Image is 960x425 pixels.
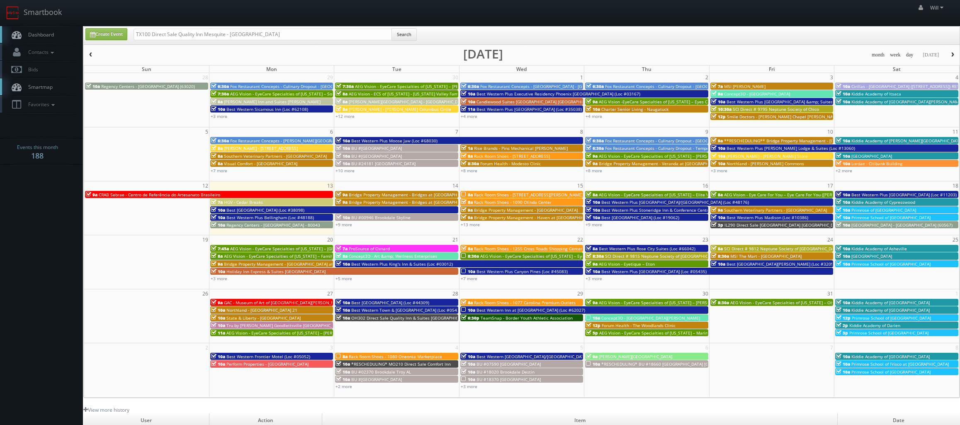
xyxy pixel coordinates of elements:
[230,138,357,144] span: Fox Restaurant Concepts - [PERSON_NAME][GEOGRAPHIC_DATA]
[836,369,850,375] span: 10a
[579,73,584,82] span: 1
[851,215,931,220] span: Primrose School of [GEOGRAPHIC_DATA]
[586,322,600,328] span: 12p
[836,330,848,336] span: 3p
[349,253,437,259] span: Concept3D - Art &amp; Wellness Enterprises
[461,361,475,367] span: 10a
[733,106,819,112] span: SCI Direct # 9795 Neptune Society of Chico
[336,83,354,89] span: 7:30a
[711,99,725,105] span: 10a
[226,269,326,274] span: Holiday Inn Express & Suites [GEOGRAPHIC_DATA]
[605,253,721,259] span: SCI Direct # 9815 Neptune Society of [GEOGRAPHIC_DATA]
[849,330,928,336] span: Primrose School of [GEOGRAPHIC_DATA]
[336,161,350,166] span: 10a
[474,300,576,305] span: Rack Room Shoes - 1077 Carolina Premium Outlets
[349,91,481,97] span: AEG Vision - ECS of [US_STATE] - [US_STATE] Valley Family Eye Care
[99,192,220,198] span: CRAB Sebrae - Centro de Referência do Artesanato Brasileiro
[727,153,808,159] span: [PERSON_NAME] - [PERSON_NAME] Store
[599,153,747,159] span: AEG Vision - EyeCare Specialties of [US_STATE] – [PERSON_NAME] Eye Care
[461,269,475,274] span: 10a
[586,246,598,252] span: 8a
[461,376,475,382] span: 10a
[351,307,463,313] span: Best Western Town & [GEOGRAPHIC_DATA] (Loc #05423)
[586,138,604,144] span: 6:30a
[711,168,727,173] a: +3 more
[224,153,327,159] span: Southern Veterinary Partners - [GEOGRAPHIC_DATA]
[851,192,957,198] span: Best Western Plus [GEOGRAPHIC_DATA] (Loc #11203)
[349,192,474,198] span: Bridge Property Management - Bridges at [GEOGRAPHIC_DATA]
[851,300,930,305] span: Kiddie Academy of [GEOGRAPHIC_DATA]
[336,145,350,151] span: 10a
[849,322,900,328] span: Kiddie Academy of Darien
[336,106,348,112] span: 8a
[461,168,477,173] a: +8 more
[461,83,479,89] span: 6:30a
[586,354,598,359] span: 9a
[851,246,907,252] span: Kiddie Academy of Asheville
[463,50,503,58] h2: [DATE]
[202,73,209,82] span: 28
[211,253,223,259] span: 8a
[230,91,384,97] span: AEG Vision - EyeCare Specialties of [US_STATE] – Southwest Orlando Eye Care
[211,91,229,97] span: 7:30a
[724,222,916,228] span: IL290 Direct Sale [GEOGRAPHIC_DATA] [GEOGRAPHIC_DATA][PERSON_NAME][GEOGRAPHIC_DATA]
[586,99,598,105] span: 9a
[336,199,348,205] span: 9a
[586,161,598,166] span: 9a
[335,113,355,119] a: +12 more
[336,261,350,267] span: 10a
[392,66,401,73] span: Tue
[869,50,887,60] button: month
[586,153,598,159] span: 9a
[836,91,850,97] span: 10a
[211,276,227,281] a: +3 more
[711,153,725,159] span: 10a
[474,145,568,151] span: Rise Brands - Pins Mechanical [PERSON_NAME]
[336,91,348,97] span: 8a
[586,330,598,336] span: 5p
[893,66,901,73] span: Sat
[599,354,672,359] span: [PERSON_NAME][GEOGRAPHIC_DATA]
[326,73,334,82] span: 29
[24,101,57,108] span: Favorites
[711,246,723,252] span: 8a
[351,300,429,305] span: Best [GEOGRAPHIC_DATA] (Loc #44309)
[711,222,723,228] span: 3p
[474,153,550,159] span: Rack Room Shoes - [STREET_ADDRESS]
[211,300,223,305] span: 9a
[211,138,229,144] span: 6:30a
[355,83,505,89] span: AEG Vision - EyeCare Specialties of [US_STATE] – [PERSON_NAME] Eye Clinic
[601,315,700,321] span: Concept3D - [GEOGRAPHIC_DATA][PERSON_NAME]
[851,207,916,213] span: Primrose of [GEOGRAPHIC_DATA]
[851,222,953,228] span: [GEOGRAPHIC_DATA] - [GEOGRAPHIC_DATA] (60567)
[230,83,361,89] span: Fox Restaurant Concepts - Culinary Dropout - [GEOGRAPHIC_DATA]
[586,300,598,305] span: 9a
[336,369,350,375] span: 10a
[335,222,352,227] a: +9 more
[476,91,640,97] span: Best Western Plus Executive Residency Phoenix [GEOGRAPHIC_DATA] (Loc #03167)
[211,106,225,112] span: 10a
[461,222,480,227] a: +13 more
[586,269,600,274] span: 10a
[836,199,850,205] span: 10a
[476,307,585,313] span: Best Western Inn at [GEOGRAPHIC_DATA] (Loc #62027)
[586,113,602,119] a: +4 more
[481,315,573,321] span: TeamSnap - Border Youth Athletic Association
[836,168,852,173] a: +2 more
[211,153,223,159] span: 8a
[142,66,151,73] span: Sun
[836,207,850,213] span: 10a
[476,369,535,375] span: BU #18020 Brookdale Destin
[711,207,723,213] span: 9a
[461,192,473,198] span: 8a
[586,315,600,321] span: 10a
[461,199,473,205] span: 8a
[586,222,602,227] a: +9 more
[461,307,475,313] span: 10a
[480,161,541,166] span: Forum Health - Modesto Clinic
[474,215,597,220] span: Bridge Property Management - Haven at [GEOGRAPHIC_DATA]
[586,83,604,89] span: 6:30a
[724,138,870,144] span: **RESCHEDULING** Bridge Property Management - [GEOGRAPHIC_DATA]
[903,50,916,60] button: day
[224,99,321,105] span: [PERSON_NAME] Inn and Suites [PERSON_NAME]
